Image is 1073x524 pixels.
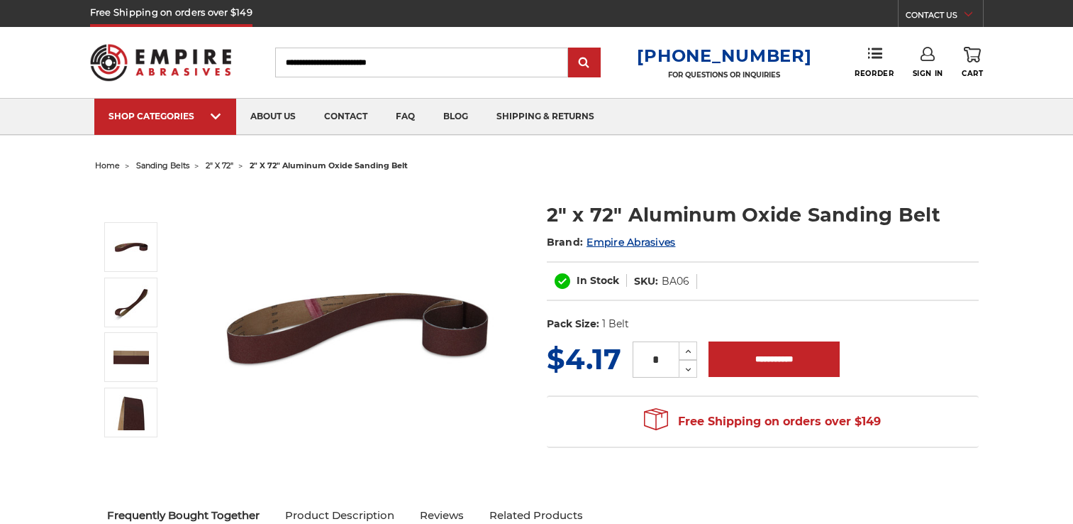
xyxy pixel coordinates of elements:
[962,47,983,78] a: Cart
[662,274,689,289] dd: BA06
[586,236,675,249] a: Empire Abrasives
[913,69,943,78] span: Sign In
[113,285,149,320] img: 2" x 72" Aluminum Oxide Sanding Belt
[577,274,619,287] span: In Stock
[634,274,658,289] dt: SKU:
[547,317,599,332] dt: Pack Size:
[855,69,894,78] span: Reorder
[136,160,189,170] a: sanding belts
[547,201,979,229] h1: 2" x 72" Aluminum Oxide Sanding Belt
[855,47,894,77] a: Reorder
[644,408,881,436] span: Free Shipping on orders over $149
[250,160,408,170] span: 2" x 72" aluminum oxide sanding belt
[547,236,584,249] span: Brand:
[962,69,983,78] span: Cart
[602,317,629,332] dd: 1 Belt
[382,99,429,135] a: faq
[95,160,120,170] a: home
[113,339,149,375] img: 2" x 72" AOX Sanding Belt
[547,342,621,376] span: $4.17
[310,99,382,135] a: contact
[113,229,149,265] img: 2" x 72" Aluminum Oxide Pipe Sanding Belt
[236,99,310,135] a: about us
[429,99,482,135] a: blog
[109,111,222,121] div: SHOP CATEGORIES
[637,45,811,66] a: [PHONE_NUMBER]
[206,160,233,170] a: 2" x 72"
[570,49,599,77] input: Submit
[906,7,983,27] a: CONTACT US
[482,99,608,135] a: shipping & returns
[90,35,232,90] img: Empire Abrasives
[113,395,149,430] img: 2" x 72" - Aluminum Oxide Sanding Belt
[637,70,811,80] p: FOR QUESTIONS OR INQUIRIES
[216,186,500,470] img: 2" x 72" Aluminum Oxide Pipe Sanding Belt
